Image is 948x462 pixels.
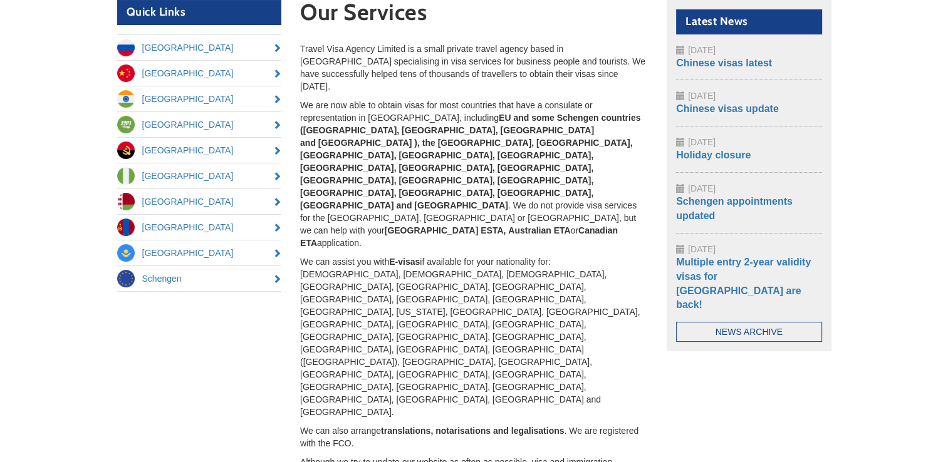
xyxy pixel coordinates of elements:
[389,257,420,267] strong: E-visas
[300,43,648,93] p: Travel Visa Agency Limited is a small private travel agency based in [GEOGRAPHIC_DATA] specialisi...
[688,91,716,101] span: [DATE]
[117,86,282,111] a: [GEOGRAPHIC_DATA]
[117,215,282,240] a: [GEOGRAPHIC_DATA]
[688,137,716,147] span: [DATE]
[117,240,282,265] a: [GEOGRAPHIC_DATA]
[688,183,716,193] span: [DATE]
[676,58,772,68] a: Chinese visas latest
[117,138,282,163] a: [GEOGRAPHIC_DATA]
[117,266,282,291] a: Schengen
[508,225,570,235] strong: Australian ETA
[676,103,779,114] a: Chinese visas update
[117,189,282,214] a: [GEOGRAPHIC_DATA]
[117,35,282,60] a: [GEOGRAPHIC_DATA]
[117,163,282,188] a: [GEOGRAPHIC_DATA]
[300,424,648,449] p: We can also arrange . We are registered with the FCO.
[481,225,506,235] strong: ESTA,
[117,61,282,86] a: [GEOGRAPHIC_DATA]
[300,99,648,249] p: We are now able to obtain visas for most countries that have a consulate or representation in [GE...
[117,112,282,137] a: [GEOGRAPHIC_DATA]
[385,225,479,235] strong: [GEOGRAPHIC_DATA]
[676,9,822,34] h2: Latest News
[381,426,565,436] strong: translations, notarisations and legalisations
[676,322,822,342] a: News Archive
[676,257,811,311] a: Multiple entry 2-year validity visas for [GEOGRAPHIC_DATA] are back!
[676,150,751,160] a: Holiday closure
[688,244,716,254] span: [DATE]
[688,45,716,55] span: [DATE]
[300,255,648,418] p: We can assist you with if available for your nationality for: [DEMOGRAPHIC_DATA], [DEMOGRAPHIC_DA...
[676,196,793,221] a: Schengen appointments updated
